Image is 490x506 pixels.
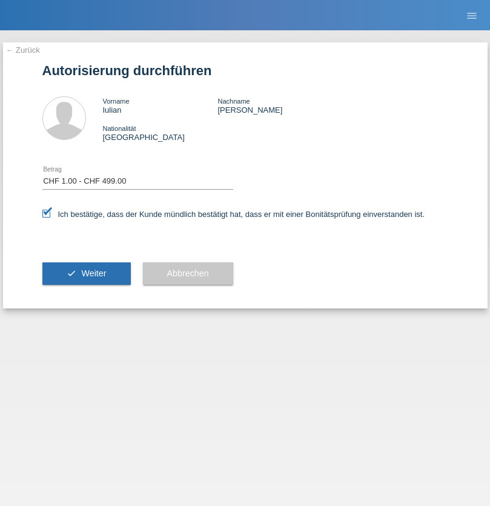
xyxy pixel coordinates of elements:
[466,10,478,22] i: menu
[103,125,136,132] span: Nationalität
[42,63,448,78] h1: Autorisierung durchführen
[42,210,425,219] label: Ich bestätige, dass der Kunde mündlich bestätigt hat, dass er mit einer Bonitätsprüfung einversta...
[6,45,40,55] a: ← Zurück
[67,268,76,278] i: check
[81,268,106,278] span: Weiter
[103,96,218,115] div: Iulian
[460,12,484,19] a: menu
[143,262,233,285] button: Abbrechen
[167,268,209,278] span: Abbrechen
[217,98,250,105] span: Nachname
[103,124,218,142] div: [GEOGRAPHIC_DATA]
[103,98,130,105] span: Vorname
[42,262,131,285] button: check Weiter
[217,96,333,115] div: [PERSON_NAME]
